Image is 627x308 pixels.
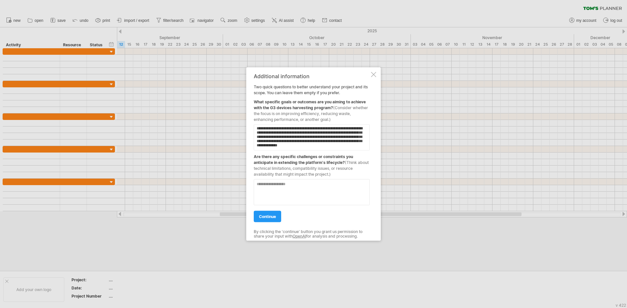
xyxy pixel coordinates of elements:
div: By clicking the 'continue' button you grant us permission to share your input with for analysis a... [254,229,370,239]
a: OpenAI [293,234,306,239]
div: What specific goals or outcomes are you aiming to achieve with the G3 devices harvesting program? [254,95,370,122]
span: (Think about technical limitations, compatibility issues, or resource availability that might imp... [254,160,369,176]
div: Additional information [254,73,370,79]
span: continue [259,214,276,219]
a: continue [254,211,281,222]
span: (Consider whether the focus is on improving efficiency, reducing waste, enhancing performance, or... [254,105,368,122]
div: Are there any specific challenges or constraints you anticipate in extending the platform's lifec... [254,150,370,177]
div: Two quick questions to better understand your project and its scope. You can leave them empty if ... [254,73,370,235]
